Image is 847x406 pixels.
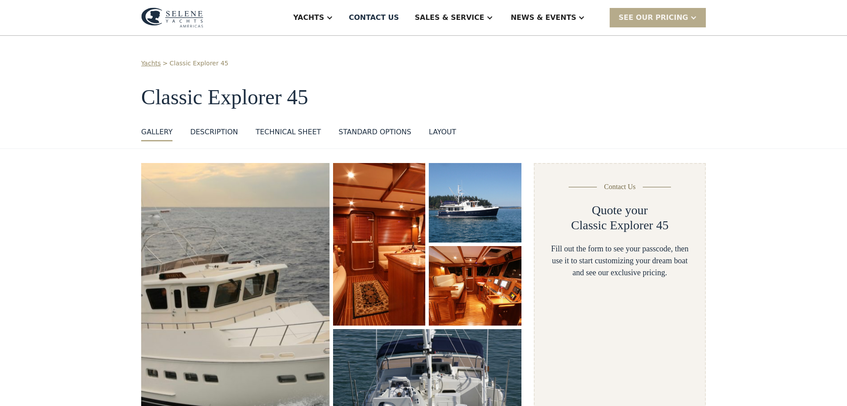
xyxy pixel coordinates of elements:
a: DESCRIPTION [190,127,238,141]
img: 45 foot motor yacht [429,246,521,326]
h2: Classic Explorer 45 [571,218,669,233]
div: Contact Us [604,182,636,192]
a: open lightbox [429,246,521,326]
a: Classic Explorer 45 [169,59,228,68]
div: Technical sheet [255,127,321,137]
div: GALLERY [141,127,172,137]
div: Contact US [349,12,399,23]
div: layout [429,127,456,137]
div: Sales & Service [415,12,484,23]
img: logo [141,8,203,28]
a: standard options [339,127,412,141]
a: Yachts [141,59,161,68]
img: 45 foot motor yacht [429,163,521,243]
div: Fill out the form to see your passcode, then use it to start customizing your dream boat and see ... [549,243,691,279]
a: open lightbox [333,163,425,326]
img: 45 foot motor yacht [333,163,425,326]
div: SEE Our Pricing [618,12,688,23]
a: GALLERY [141,127,172,141]
div: SEE Our Pricing [610,8,706,27]
h2: Quote your [592,203,648,218]
div: Yachts [293,12,324,23]
div: > [163,59,168,68]
a: Technical sheet [255,127,321,141]
a: layout [429,127,456,141]
div: standard options [339,127,412,137]
h1: Classic Explorer 45 [141,86,706,109]
div: News & EVENTS [511,12,577,23]
a: open lightbox [429,163,521,243]
div: DESCRIPTION [190,127,238,137]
